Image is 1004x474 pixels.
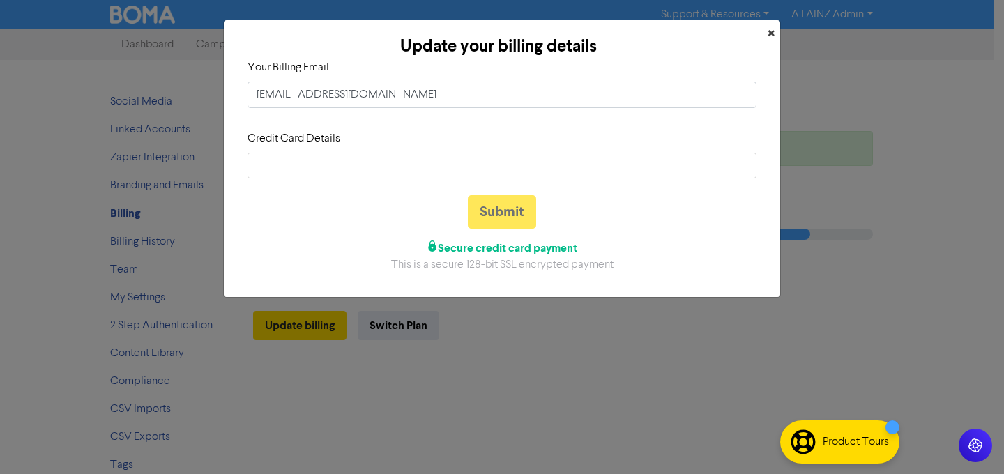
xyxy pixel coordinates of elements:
button: Close [762,20,780,48]
input: example@gmail.com [248,82,756,108]
span: × [768,24,775,45]
div: Secure credit card payment [248,240,756,257]
iframe: Chat Widget [934,407,1004,474]
div: This is a secure 128-bit SSL encrypted payment [248,257,756,273]
label: Your Billing Email [248,59,329,76]
div: Update your billing details [235,34,762,59]
iframe: Secure card payment input frame [257,159,747,172]
button: Submit [468,195,536,229]
p: Credit Card Details [248,130,756,147]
